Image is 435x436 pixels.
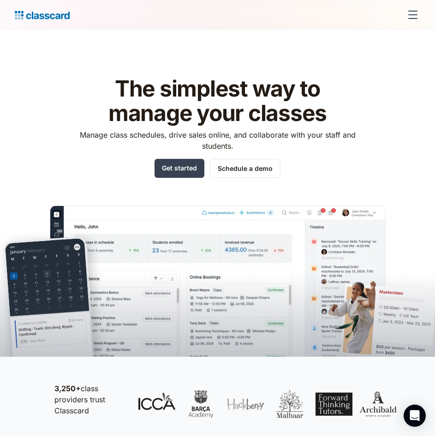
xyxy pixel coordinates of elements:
strong: 3,250+ [54,384,81,393]
a: Get started [155,159,204,178]
a: home [15,8,70,21]
p: Manage class schedules, drive sales online, and collaborate with your staff and students. [71,129,364,151]
div: menu [402,4,420,26]
a: Schedule a demo [210,159,280,178]
p: class providers trust Classcard [54,383,129,416]
h1: The simplest way to manage your classes [71,77,364,126]
div: Open Intercom Messenger [404,405,426,427]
